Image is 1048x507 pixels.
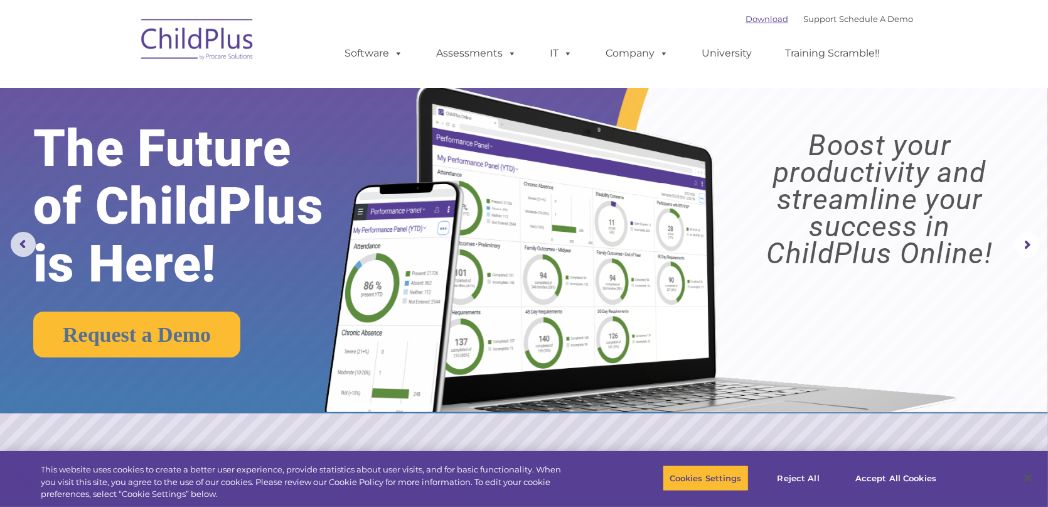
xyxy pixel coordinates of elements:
button: Cookies Settings [663,465,749,491]
rs-layer: Boost your productivity and streamline your success in ChildPlus Online! [724,132,1035,267]
button: Close [1014,464,1042,492]
a: Company [593,41,681,66]
a: Software [332,41,415,66]
a: Download [746,14,788,24]
img: ChildPlus by Procare Solutions [135,10,260,73]
a: IT [537,41,585,66]
a: Training Scramble!! [773,41,892,66]
button: Reject All [759,465,838,491]
font: | [746,14,913,24]
a: Support [803,14,837,24]
a: Assessments [424,41,529,66]
span: Phone number [174,134,228,144]
a: Request a Demo [33,312,240,357]
button: Accept All Cookies [848,465,943,491]
div: This website uses cookies to create a better user experience, provide statistics about user visit... [41,464,577,501]
a: Schedule A Demo [839,14,913,24]
span: Last name [174,83,213,92]
rs-layer: The Future of ChildPlus is Here! [33,120,368,293]
a: University [689,41,764,66]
